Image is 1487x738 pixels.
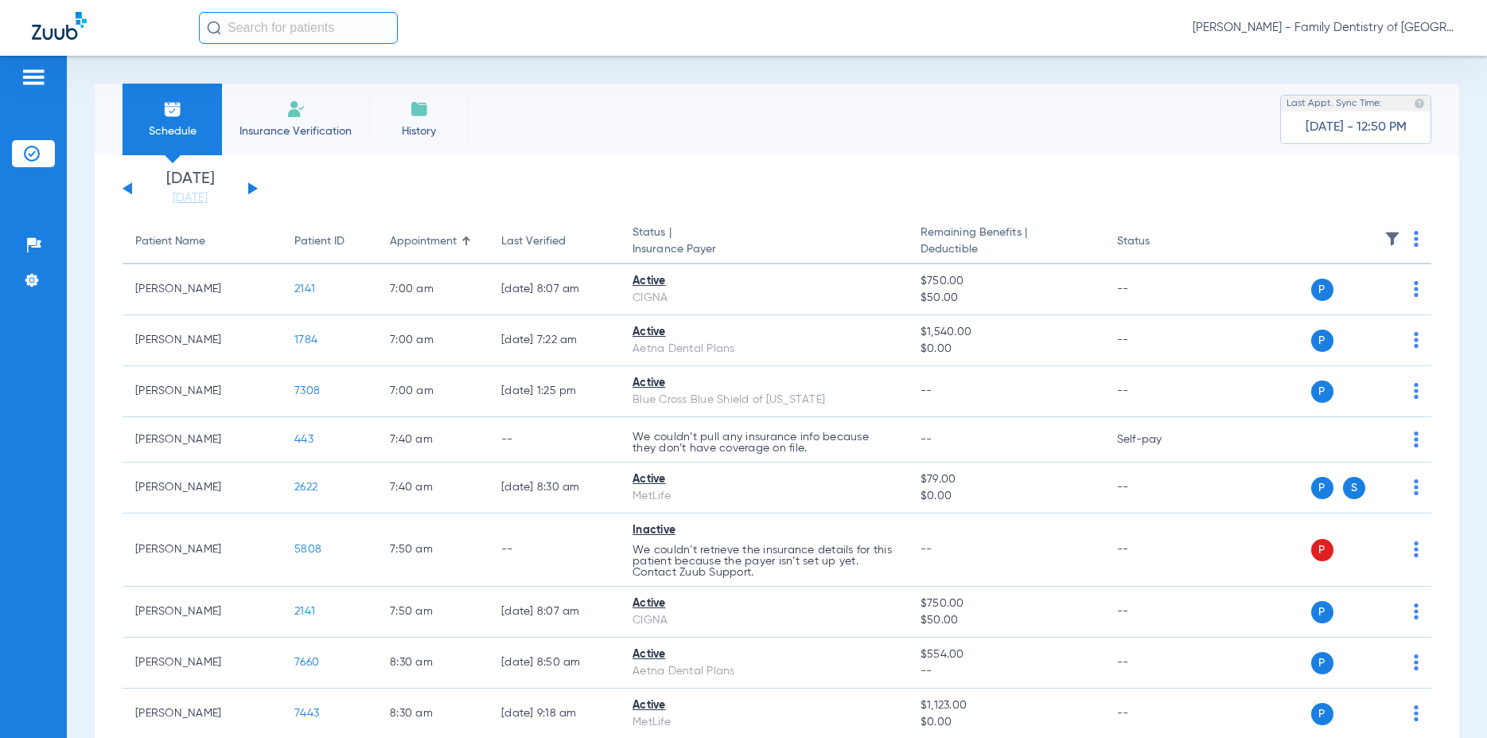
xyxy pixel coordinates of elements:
th: Status | [620,220,908,264]
img: group-dot-blue.svg [1414,654,1419,670]
div: Aetna Dental Plans [633,663,895,680]
span: $1,123.00 [921,697,1092,714]
img: Manual Insurance Verification [286,100,306,119]
span: -- [921,544,932,555]
span: P [1311,279,1333,301]
span: 2622 [294,482,317,493]
img: group-dot-blue.svg [1414,383,1419,399]
th: Remaining Benefits | [908,220,1104,264]
td: -- [1104,463,1212,513]
td: -- [1104,315,1212,366]
img: filter.svg [1384,231,1400,247]
span: P [1311,703,1333,725]
div: Active [633,324,895,341]
span: Insurance Verification [234,123,357,139]
span: $1,540.00 [921,324,1092,341]
img: last sync help info [1414,98,1425,109]
td: -- [1104,638,1212,689]
div: CIGNA [633,290,895,307]
div: Patient Name [135,233,269,250]
span: 7443 [294,708,319,719]
input: Search for patients [199,12,398,44]
span: -- [921,434,932,445]
img: group-dot-blue.svg [1414,231,1419,247]
span: $79.00 [921,471,1092,488]
span: -- [921,663,1092,680]
td: [PERSON_NAME] [123,417,282,463]
div: Patient ID [294,233,345,250]
td: 7:50 AM [377,513,489,587]
span: Deductible [921,241,1092,258]
span: [PERSON_NAME] - Family Dentistry of [GEOGRAPHIC_DATA] [1193,20,1455,36]
img: group-dot-blue.svg [1414,479,1419,495]
span: 2141 [294,283,315,295]
span: History [381,123,457,139]
div: Appointment [390,233,457,250]
td: [PERSON_NAME] [123,366,282,417]
td: [DATE] 1:25 PM [489,366,620,417]
div: Aetna Dental Plans [633,341,895,357]
span: 2141 [294,606,315,617]
td: [DATE] 8:50 AM [489,638,620,689]
td: 8:30 AM [377,638,489,689]
span: P [1311,330,1333,352]
td: [PERSON_NAME] [123,513,282,587]
div: MetLife [633,488,895,505]
td: 7:00 AM [377,366,489,417]
span: $0.00 [921,341,1092,357]
td: -- [1104,366,1212,417]
td: -- [489,513,620,587]
div: Patient ID [294,233,364,250]
td: 7:40 AM [377,417,489,463]
div: Active [633,471,895,488]
img: Zuub Logo [32,12,87,40]
div: MetLife [633,714,895,731]
div: CIGNA [633,612,895,629]
div: Last Verified [501,233,566,250]
td: [PERSON_NAME] [123,264,282,315]
img: hamburger-icon [21,68,46,87]
span: $50.00 [921,290,1092,307]
span: 443 [294,434,313,445]
span: $50.00 [921,612,1092,629]
img: History [410,100,429,119]
span: $750.00 [921,273,1092,290]
span: P [1311,539,1333,561]
span: 1784 [294,334,317,346]
td: [PERSON_NAME] [123,463,282,513]
div: Patient Name [135,233,205,250]
div: Inactive [633,522,895,539]
span: Insurance Payer [633,241,895,258]
td: -- [1104,264,1212,315]
li: [DATE] [142,171,238,206]
span: S [1343,477,1365,499]
span: $554.00 [921,646,1092,663]
td: 7:00 AM [377,315,489,366]
td: [DATE] 8:30 AM [489,463,620,513]
span: 7308 [294,385,320,396]
td: [DATE] 8:07 AM [489,264,620,315]
div: Blue Cross Blue Shield of [US_STATE] [633,392,895,408]
td: Self-pay [1104,417,1212,463]
div: Last Verified [501,233,607,250]
div: Active [633,375,895,392]
span: P [1311,652,1333,674]
a: [DATE] [142,190,238,206]
td: -- [1104,513,1212,587]
img: Schedule [163,100,182,119]
img: group-dot-blue.svg [1414,332,1419,348]
iframe: Chat Widget [1407,662,1487,738]
p: We couldn’t retrieve the insurance details for this patient because the payer isn’t set up yet. C... [633,545,895,578]
td: 7:40 AM [377,463,489,513]
img: group-dot-blue.svg [1414,431,1419,447]
td: [PERSON_NAME] [123,315,282,366]
td: -- [489,417,620,463]
span: $750.00 [921,595,1092,612]
img: group-dot-blue.svg [1414,603,1419,619]
td: 7:50 AM [377,587,489,638]
p: We couldn’t pull any insurance info because they don’t have coverage on file. [633,431,895,454]
span: Schedule [134,123,210,139]
span: P [1311,381,1333,403]
span: 7660 [294,657,319,668]
th: Status [1104,220,1212,264]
